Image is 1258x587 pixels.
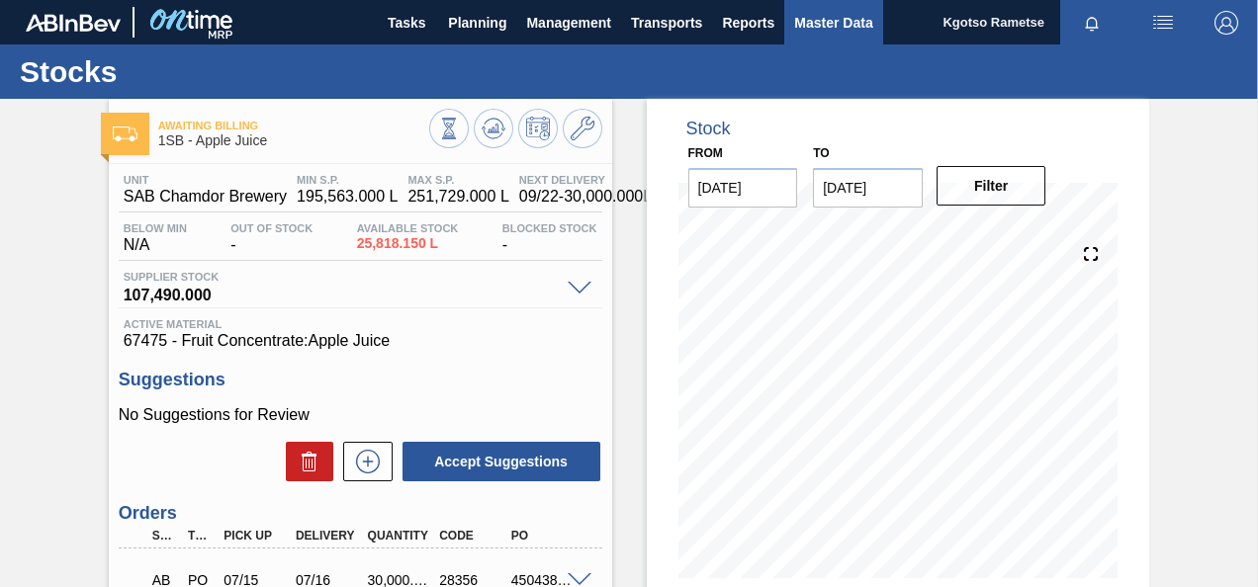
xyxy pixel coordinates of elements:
[124,283,558,302] span: 107,490.000
[813,168,923,208] input: mm/dd/yyyy
[119,406,602,424] p: No Suggestions for Review
[124,332,597,350] span: 67475 - Fruit Concentrate:Apple Juice
[297,188,398,206] span: 195,563.000 L
[474,109,513,148] button: Update Chart
[219,529,296,543] div: Pick up
[119,222,192,254] div: N/A
[813,146,829,160] label: to
[357,222,459,234] span: Available Stock
[563,109,602,148] button: Go to Master Data / General
[688,168,798,208] input: mm/dd/yyyy
[147,529,181,543] div: Step
[497,222,602,254] div: -
[26,14,121,32] img: TNhmsLtSVTkK8tSr43FrP2fwEKptu5GPRR3wAAAABJRU5ErkJggg==
[519,174,652,186] span: Next Delivery
[158,120,429,131] span: Awaiting Billing
[357,236,459,251] span: 25,818.150 L
[333,442,393,481] div: New suggestion
[1060,9,1123,37] button: Notifications
[506,529,584,543] div: PO
[124,174,287,186] span: Unit
[119,370,602,390] h3: Suggestions
[1214,11,1238,35] img: Logout
[276,442,333,481] div: Delete Suggestions
[794,11,872,35] span: Master Data
[393,440,602,483] div: Accept Suggestions
[526,11,611,35] span: Management
[519,188,652,206] span: 09/22 - 30,000.000 L
[20,60,371,83] h1: Stocks
[403,442,600,481] button: Accept Suggestions
[688,146,723,160] label: From
[937,166,1046,206] button: Filter
[385,11,428,35] span: Tasks
[124,271,558,283] span: Supplier Stock
[448,11,506,35] span: Planning
[434,529,511,543] div: Code
[183,529,217,543] div: Type
[225,222,317,254] div: -
[722,11,774,35] span: Reports
[429,109,469,148] button: Stocks Overview
[407,188,508,206] span: 251,729.000 L
[631,11,702,35] span: Transports
[518,109,558,148] button: Schedule Inventory
[124,188,287,206] span: SAB Chamdor Brewery
[686,119,731,139] div: Stock
[407,174,508,186] span: MAX S.P.
[119,503,602,524] h3: Orders
[113,126,137,141] img: Ícone
[158,133,429,148] span: 1SB - Apple Juice
[297,174,398,186] span: MIN S.P.
[291,529,368,543] div: Delivery
[124,222,187,234] span: Below Min
[124,318,597,330] span: Active Material
[363,529,440,543] div: Quantity
[230,222,313,234] span: Out Of Stock
[502,222,597,234] span: Blocked Stock
[1151,11,1175,35] img: userActions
